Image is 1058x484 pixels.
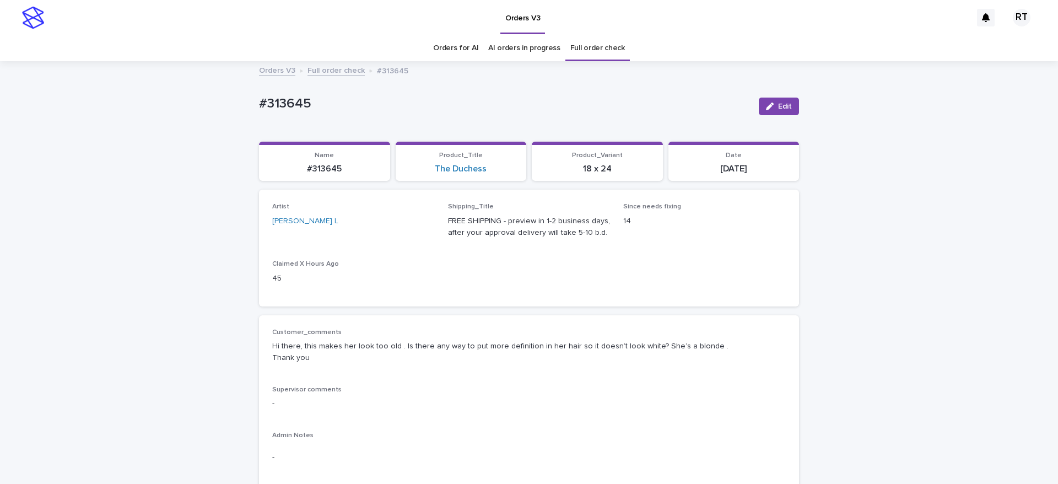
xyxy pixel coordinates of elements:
[433,35,478,61] a: Orders for AI
[272,203,289,210] span: Artist
[439,152,483,159] span: Product_Title
[272,216,338,227] a: [PERSON_NAME] L
[448,216,611,239] p: FREE SHIPPING - preview in 1-2 business days, after your approval delivery will take 5-10 b.d.
[623,216,786,227] p: 14
[272,386,342,393] span: Supervisor comments
[266,164,384,174] p: #313645
[570,35,625,61] a: Full order check
[272,432,314,439] span: Admin Notes
[726,152,742,159] span: Date
[1013,9,1030,26] div: RT
[272,451,786,463] p: -
[272,341,786,364] p: Hi there, this makes her look too old . Is there any way to put more definition in her hair so it...
[315,152,334,159] span: Name
[272,261,339,267] span: Claimed X Hours Ago
[272,329,342,336] span: Customer_comments
[272,398,786,410] p: -
[572,152,623,159] span: Product_Variant
[259,63,295,76] a: Orders V3
[675,164,793,174] p: [DATE]
[272,273,435,284] p: 45
[22,7,44,29] img: stacker-logo-s-only.png
[307,63,365,76] a: Full order check
[778,103,792,110] span: Edit
[538,164,656,174] p: 18 x 24
[377,64,408,76] p: #313645
[759,98,799,115] button: Edit
[259,96,750,112] p: #313645
[448,203,494,210] span: Shipping_Title
[488,35,560,61] a: AI orders in progress
[435,164,487,174] a: The Duchess
[623,203,681,210] span: Since needs fixing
